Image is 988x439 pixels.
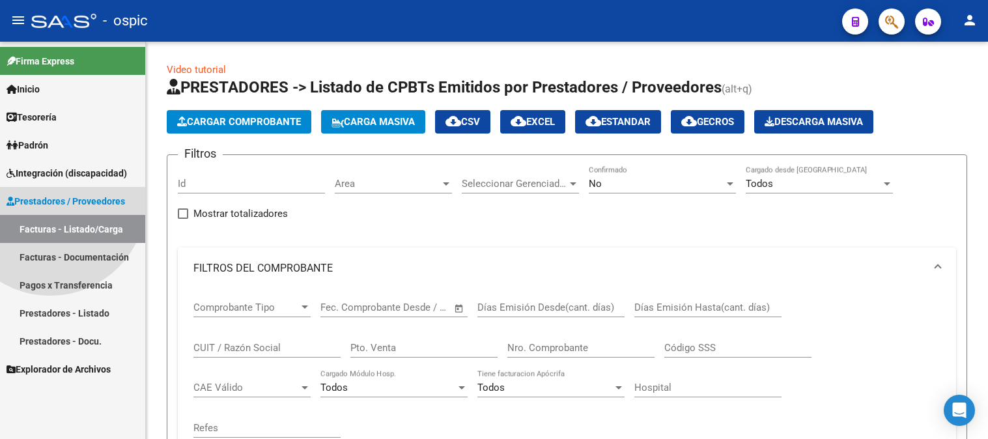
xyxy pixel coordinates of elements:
[320,302,373,313] input: Fecha inicio
[167,64,226,76] a: Video tutorial
[477,382,505,393] span: Todos
[462,178,567,190] span: Seleccionar Gerenciador
[167,78,722,96] span: PRESTADORES -> Listado de CPBTs Emitidos por Prestadores / Proveedores
[589,178,602,190] span: No
[178,145,223,163] h3: Filtros
[103,7,148,35] span: - ospic
[511,113,526,129] mat-icon: cloud_download
[435,110,490,134] button: CSV
[445,113,461,129] mat-icon: cloud_download
[765,116,863,128] span: Descarga Masiva
[754,110,873,134] button: Descarga Masiva
[7,166,127,180] span: Integración (discapacidad)
[7,362,111,376] span: Explorador de Archivos
[500,110,565,134] button: EXCEL
[586,113,601,129] mat-icon: cloud_download
[10,12,26,28] mat-icon: menu
[452,301,467,316] button: Open calendar
[167,110,311,134] button: Cargar Comprobante
[320,382,348,393] span: Todos
[193,206,288,221] span: Mostrar totalizadores
[385,302,448,313] input: Fecha fin
[193,382,299,393] span: CAE Válido
[511,116,555,128] span: EXCEL
[671,110,744,134] button: Gecros
[7,82,40,96] span: Inicio
[944,395,975,426] div: Open Intercom Messenger
[178,248,956,289] mat-expansion-panel-header: FILTROS DEL COMPROBANTE
[575,110,661,134] button: Estandar
[722,83,752,95] span: (alt+q)
[321,110,425,134] button: Carga Masiva
[7,138,48,152] span: Padrón
[193,261,925,276] mat-panel-title: FILTROS DEL COMPROBANTE
[7,194,125,208] span: Prestadores / Proveedores
[7,54,74,68] span: Firma Express
[332,116,415,128] span: Carga Masiva
[193,302,299,313] span: Comprobante Tipo
[335,178,440,190] span: Area
[681,113,697,129] mat-icon: cloud_download
[177,116,301,128] span: Cargar Comprobante
[445,116,480,128] span: CSV
[962,12,978,28] mat-icon: person
[681,116,734,128] span: Gecros
[746,178,773,190] span: Todos
[7,110,57,124] span: Tesorería
[754,110,873,134] app-download-masive: Descarga masiva de comprobantes (adjuntos)
[586,116,651,128] span: Estandar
